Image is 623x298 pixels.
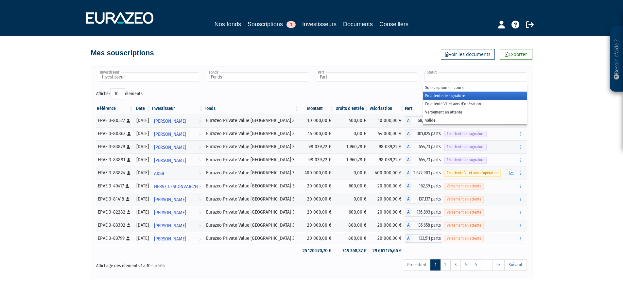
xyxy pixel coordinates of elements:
a: 3 [450,259,461,271]
td: 0,00 € [335,167,370,180]
span: 137,137 parts [411,195,442,203]
a: Nos fonds [215,20,241,29]
span: 133,511 parts [411,234,442,243]
td: 20 000,00 € [370,219,405,232]
i: [Français] Personne physique [127,210,130,214]
td: 400 000,00 € [370,167,405,180]
i: [Français] Personne physique [127,171,130,175]
a: Documents [343,20,373,29]
span: Versement en attente [444,209,484,216]
div: Eurazeo Private Value [GEOGRAPHIC_DATA] 3 [206,196,297,202]
div: [DATE] [136,209,149,216]
i: Voir l'investisseur [199,220,201,232]
i: Voir l'investisseur [199,128,201,140]
td: 20 000,00 € [299,193,335,206]
td: 25 120 570,70 € [299,245,335,256]
span: A [405,195,411,203]
select: Afficheréléments [110,88,125,99]
i: Voir l'investisseur [199,233,201,245]
a: Voir les documents [441,49,495,60]
i: [Français] Personne physique [127,132,131,136]
td: 600,00 € [335,180,370,193]
h4: Mes souscriptions [91,49,154,57]
a: Suivant [504,259,527,271]
td: 20 000,00 € [370,206,405,219]
span: A [405,169,411,177]
td: 749 358,37 € [335,245,370,256]
div: EPVE 3-83881 [98,156,132,163]
a: [PERSON_NAME] [151,140,204,153]
div: EPVE 3-82282 [98,209,132,216]
span: Versement en attente [444,222,484,229]
i: [Français] Personne physique [127,223,130,227]
span: En attente de signature [444,144,487,150]
a: AKSB [151,167,204,180]
span: [PERSON_NAME] [154,207,186,219]
td: 10 000,00 € [299,114,335,127]
label: Afficher éléments [96,88,143,99]
i: Voir l'investisseur [199,141,201,153]
a: [PERSON_NAME] [151,114,204,127]
i: [Français] Personne physique [127,119,130,123]
span: A [405,182,411,190]
span: Versement en attente [444,196,484,202]
td: 20 000,00 € [370,193,405,206]
div: [DATE] [136,143,149,150]
span: A [405,130,411,138]
div: Eurazeo Private Value [GEOGRAPHIC_DATA] 3 [206,183,297,189]
div: EPVE 3-81418 [98,196,132,202]
th: Montant: activer pour trier la colonne par ordre croissant [299,103,335,114]
i: [Français] Personne physique [127,158,130,162]
th: Droits d'entrée: activer pour trier la colonne par ordre croissant [335,103,370,114]
a: [PERSON_NAME] [151,153,204,167]
span: 301,825 parts [411,130,442,138]
td: 29 661 176,65 € [370,245,405,256]
td: 44 000,00 € [370,127,405,140]
a: Souscriptions1 [248,20,296,30]
i: [Français] Personne physique [126,197,130,201]
i: Voir l'investisseur [199,207,201,219]
i: Voir l'investisseur [199,167,201,180]
div: EPVE 3-83302 [98,222,132,229]
i: [Français] Personne physique [126,184,129,188]
div: Eurazeo Private Value [GEOGRAPHIC_DATA] 3 [206,222,297,229]
span: 162,39 parts [411,182,442,190]
span: En attente de signature [444,131,487,137]
span: HERVE LESCONVARC'H [154,181,198,193]
a: [PERSON_NAME] [151,219,204,232]
div: [DATE] [136,183,149,189]
span: Versement en attente [444,183,484,189]
div: EPVE 3-83879 [98,143,132,150]
td: 20 000,00 € [299,232,335,245]
a: [PERSON_NAME] [151,193,204,206]
li: Valide [423,116,527,124]
span: 1 [286,21,296,28]
div: [DATE] [136,169,149,176]
span: AKSB [154,167,164,180]
a: HERVE LESCONVARC'H [151,180,204,193]
span: 136,893 parts [411,208,442,217]
span: A [405,156,411,164]
span: [PERSON_NAME] [154,194,186,206]
div: A - Eurazeo Private Value Europe 3 [405,182,442,190]
li: En attente VL et avis d'opération [423,100,527,108]
li: Versement en attente [423,108,527,116]
div: Eurazeo Private Value [GEOGRAPHIC_DATA] 3 [206,209,297,216]
div: Eurazeo Private Value [GEOGRAPHIC_DATA] 3 [206,117,297,124]
a: 1 [430,259,441,271]
li: En attente de signature [423,92,527,100]
td: 98 039,22 € [299,140,335,153]
div: [DATE] [136,156,149,163]
a: Investisseurs [302,20,337,29]
div: EPVE 3-80863 [98,130,132,137]
div: A - Eurazeo Private Value Europe 3 [405,143,442,151]
td: 800,00 € [335,232,370,245]
div: A - Eurazeo Private Value Europe 3 [405,169,442,177]
span: Versement en attente [444,236,484,242]
div: Eurazeo Private Value [GEOGRAPHIC_DATA] 3 [206,130,297,137]
span: En attente de signature [444,157,487,163]
td: 20 000,00 € [370,232,405,245]
i: [Français] Personne physique [127,145,130,149]
td: 1 960,78 € [335,153,370,167]
div: A - Eurazeo Private Value Europe 3 [405,221,442,230]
